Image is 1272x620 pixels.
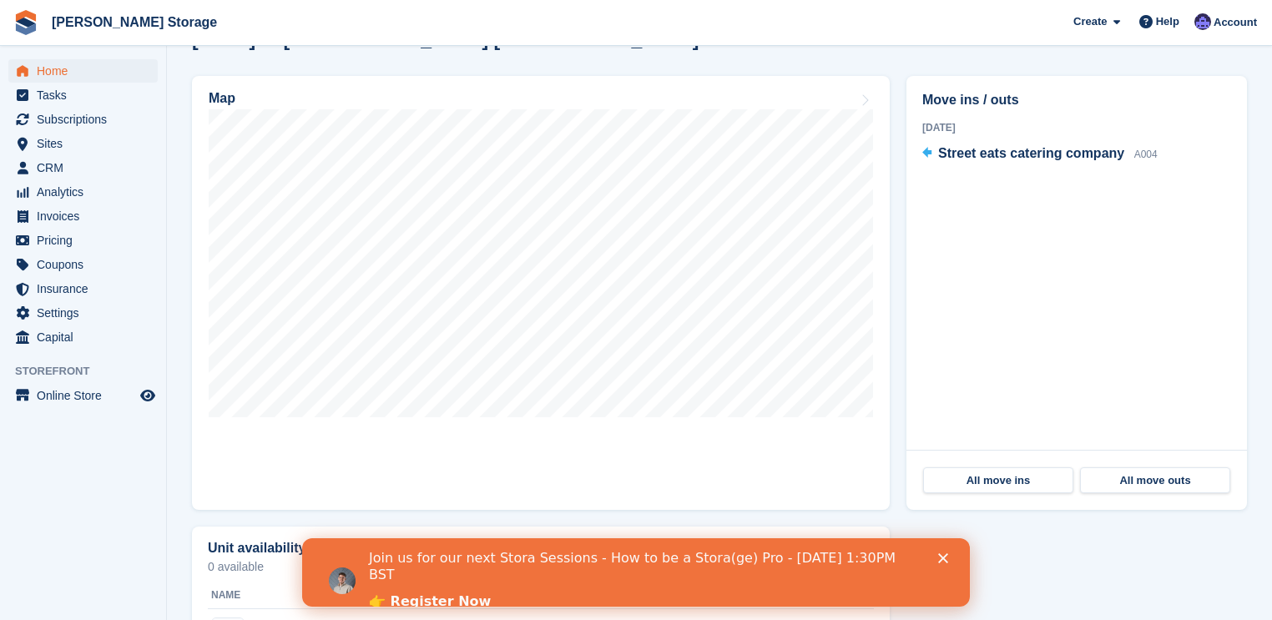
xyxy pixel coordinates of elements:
[37,83,137,107] span: Tasks
[37,325,137,349] span: Capital
[8,253,158,276] a: menu
[37,156,137,179] span: CRM
[37,384,137,407] span: Online Store
[208,582,713,609] th: Name
[8,180,158,204] a: menu
[636,15,653,25] div: Close
[37,301,137,325] span: Settings
[13,10,38,35] img: stora-icon-8386f47178a22dfd0bd8f6a31ec36ba5ce8667c1dd55bd0f319d3a0aa187defe.svg
[1156,13,1179,30] span: Help
[37,253,137,276] span: Coupons
[922,90,1231,110] h2: Move ins / outs
[302,538,970,607] iframe: Intercom live chat banner
[923,467,1073,494] a: All move ins
[37,180,137,204] span: Analytics
[208,541,305,556] h2: Unit availability
[208,561,874,572] p: 0 available
[8,204,158,228] a: menu
[8,132,158,155] a: menu
[37,229,137,252] span: Pricing
[192,76,890,510] a: Map
[138,386,158,406] a: Preview store
[8,301,158,325] a: menu
[938,146,1124,160] span: Street eats catering company
[8,384,158,407] a: menu
[15,363,166,380] span: Storefront
[8,229,158,252] a: menu
[8,108,158,131] a: menu
[1080,467,1230,494] a: All move outs
[922,144,1158,165] a: Street eats catering company A004
[8,325,158,349] a: menu
[37,204,137,228] span: Invoices
[209,91,235,106] h2: Map
[1134,149,1158,160] span: A004
[37,132,137,155] span: Sites
[67,55,189,73] a: 👉 Register Now
[922,120,1231,135] div: [DATE]
[1073,13,1107,30] span: Create
[1214,14,1257,31] span: Account
[1194,13,1211,30] img: Tim Sinnott
[8,277,158,300] a: menu
[8,83,158,107] a: menu
[8,156,158,179] a: menu
[45,8,224,36] a: [PERSON_NAME] Storage
[37,108,137,131] span: Subscriptions
[37,59,137,83] span: Home
[37,277,137,300] span: Insurance
[8,59,158,83] a: menu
